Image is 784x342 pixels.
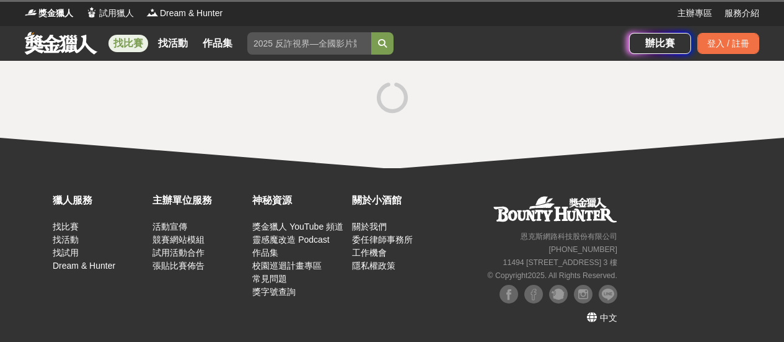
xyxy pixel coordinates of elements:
span: 獎金獵人 [38,7,73,20]
a: 隱私權政策 [352,261,395,271]
small: 恩克斯網路科技股份有限公司 [521,232,617,241]
a: 主辦專區 [677,7,712,20]
span: 中文 [600,313,617,323]
a: 試用活動合作 [152,248,205,258]
img: LINE [599,285,617,304]
img: Plurk [549,285,568,304]
img: Instagram [574,285,592,304]
a: 找試用 [53,248,79,258]
div: 神秘資源 [252,193,346,208]
a: LogoDream & Hunter [146,7,222,20]
a: 找活動 [53,235,79,245]
a: 作品集 [252,248,278,258]
div: 獵人服務 [53,193,146,208]
a: 委任律師事務所 [352,235,413,245]
a: 作品集 [198,35,237,52]
a: 獎金獵人 YouTube 頻道 [252,222,343,232]
a: 競賽網站模組 [152,235,205,245]
a: 找比賽 [53,222,79,232]
a: Logo試用獵人 [86,7,134,20]
img: Facebook [524,285,543,304]
a: 活動宣傳 [152,222,187,232]
img: Logo [86,6,98,19]
a: 辦比賽 [629,33,691,54]
small: [PHONE_NUMBER] [549,245,617,254]
a: 服務介紹 [725,7,759,20]
a: Logo獎金獵人 [25,7,73,20]
a: 工作機會 [352,248,387,258]
span: 試用獵人 [99,7,134,20]
a: 靈感魔改造 Podcast [252,235,329,245]
img: Facebook [500,285,518,304]
img: Logo [146,6,159,19]
small: © Copyright 2025 . All Rights Reserved. [488,271,617,280]
a: 找比賽 [108,35,148,52]
img: Logo [25,6,37,19]
a: 獎字號查詢 [252,287,296,297]
span: Dream & Hunter [160,7,222,20]
div: 登入 / 註冊 [697,33,759,54]
a: 找活動 [153,35,193,52]
small: 11494 [STREET_ADDRESS] 3 樓 [503,258,617,267]
a: 關於我們 [352,222,387,232]
a: 張貼比賽佈告 [152,261,205,271]
input: 2025 反詐視界—全國影片競賽 [247,32,371,55]
div: 關於小酒館 [352,193,446,208]
a: Dream & Hunter [53,261,115,271]
div: 主辦單位服務 [152,193,246,208]
a: 校園巡迴計畫專區 [252,261,322,271]
a: 常見問題 [252,274,287,284]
